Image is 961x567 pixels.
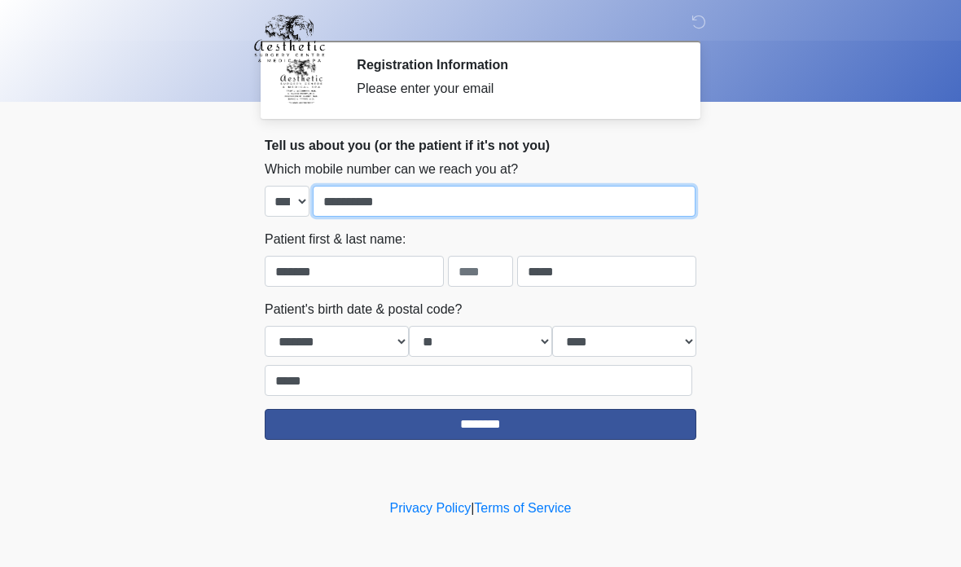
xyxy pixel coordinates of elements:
[390,501,472,515] a: Privacy Policy
[277,57,326,106] img: Agent Avatar
[265,300,462,319] label: Patient's birth date & postal code?
[474,501,571,515] a: Terms of Service
[471,501,474,515] a: |
[265,160,518,179] label: Which mobile number can we reach you at?
[265,138,696,153] h2: Tell us about you (or the patient if it's not you)
[248,12,331,64] img: Aesthetic Surgery Centre, PLLC Logo
[265,230,406,249] label: Patient first & last name:
[357,79,672,99] div: Please enter your email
